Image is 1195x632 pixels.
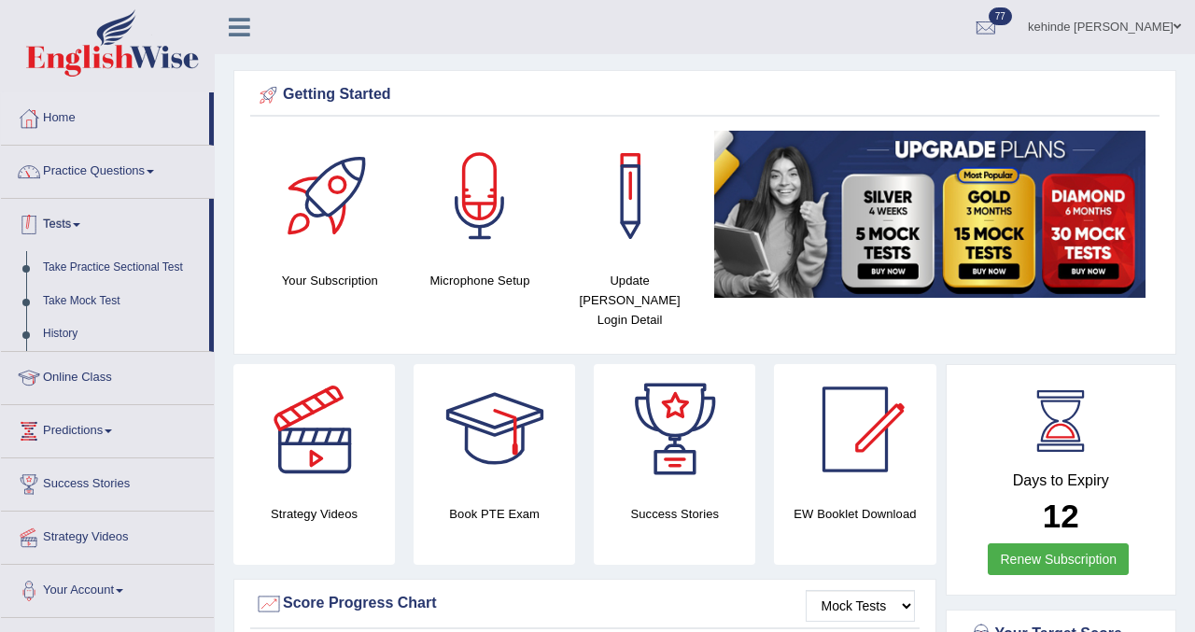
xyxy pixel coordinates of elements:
h4: Microphone Setup [415,271,546,290]
span: 77 [989,7,1012,25]
div: Score Progress Chart [255,590,915,618]
h4: EW Booklet Download [774,504,935,524]
a: Your Account [1,565,214,611]
h4: Your Subscription [264,271,396,290]
a: Strategy Videos [1,512,214,558]
a: Take Mock Test [35,285,209,318]
b: 12 [1043,498,1079,534]
a: Online Class [1,352,214,399]
a: Renew Subscription [988,543,1129,575]
div: Getting Started [255,81,1155,109]
h4: Book PTE Exam [414,504,575,524]
a: Tests [1,199,209,246]
a: Practice Questions [1,146,214,192]
a: Success Stories [1,458,214,505]
a: Take Practice Sectional Test [35,251,209,285]
a: Home [1,92,209,139]
a: Predictions [1,405,214,452]
a: History [35,317,209,351]
h4: Update [PERSON_NAME] Login Detail [564,271,696,330]
h4: Strategy Videos [233,504,395,524]
h4: Days to Expiry [967,472,1156,489]
h4: Success Stories [594,504,755,524]
img: small5.jpg [714,131,1146,298]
